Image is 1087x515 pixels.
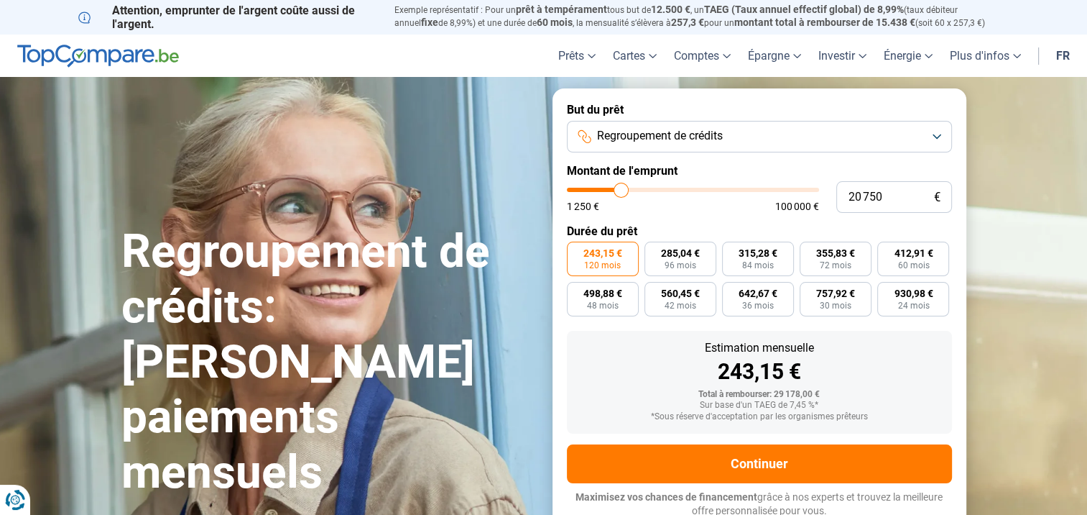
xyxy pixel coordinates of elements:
span: 257,3 € [671,17,704,28]
p: Exemple représentatif : Pour un tous but de , un (taux débiteur annuel de 8,99%) et une durée de ... [394,4,1009,29]
span: 24 mois [897,301,929,310]
span: 100 000 € [775,201,819,211]
div: 243,15 € [578,361,940,383]
button: Continuer [567,445,952,483]
span: 48 mois [587,301,619,310]
span: 36 mois [742,301,774,310]
p: Attention, emprunter de l'argent coûte aussi de l'argent. [78,4,377,31]
span: Regroupement de crédits [597,128,723,144]
div: Sur base d'un TAEG de 7,45 %* [578,401,940,411]
a: Plus d'infos [941,35,1030,77]
span: 60 mois [537,17,573,28]
h1: Regroupement de crédits: [PERSON_NAME] paiements mensuels [121,224,535,501]
span: 1 250 € [567,201,599,211]
label: But du prêt [567,103,952,117]
a: Épargne [739,35,810,77]
span: 96 mois [665,261,696,270]
span: 355,83 € [816,248,855,258]
button: Regroupement de crédits [567,121,952,152]
label: Montant de l'emprunt [567,164,952,178]
div: Estimation mensuelle [578,342,940,354]
a: fr [1047,35,1078,77]
span: 120 mois [584,261,621,270]
span: 84 mois [742,261,774,270]
label: Durée du prêt [567,224,952,238]
span: montant total à rembourser de 15.438 € [734,17,915,28]
span: 30 mois [820,301,851,310]
span: 498,88 € [583,288,622,298]
span: Maximisez vos chances de financement [575,491,757,503]
span: € [934,191,940,204]
a: Investir [810,35,875,77]
a: Prêts [550,35,604,77]
span: TAEG (Taux annuel effectif global) de 8,99% [704,4,904,15]
span: 642,67 € [739,288,777,298]
div: *Sous réserve d'acceptation par les organismes prêteurs [578,412,940,422]
span: 560,45 € [661,288,700,298]
img: TopCompare [17,45,179,68]
span: fixe [421,17,438,28]
span: prêt à tempérament [516,4,607,15]
a: Énergie [875,35,941,77]
span: 243,15 € [583,248,622,258]
div: Total à rembourser: 29 178,00 € [578,390,940,400]
span: 930,98 € [894,288,933,298]
span: 12.500 € [651,4,690,15]
span: 72 mois [820,261,851,270]
span: 315,28 € [739,248,777,258]
a: Comptes [665,35,739,77]
span: 757,92 € [816,288,855,298]
a: Cartes [604,35,665,77]
span: 42 mois [665,301,696,310]
span: 60 mois [897,261,929,270]
span: 412,91 € [894,248,933,258]
span: 285,04 € [661,248,700,258]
